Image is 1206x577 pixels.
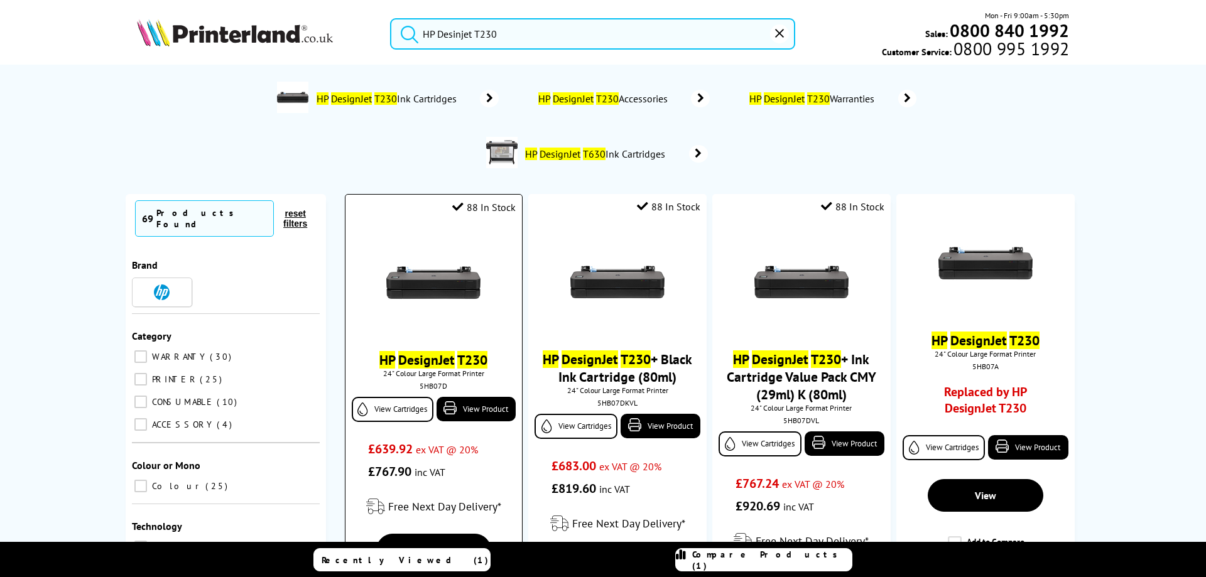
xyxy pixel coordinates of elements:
[538,398,697,407] div: 5HB07DKVL
[210,351,234,362] span: 30
[379,351,395,369] mark: HP
[200,541,215,553] span: 9
[988,435,1068,460] a: View Product
[570,235,665,329] img: HP-DesignJet-T230-Front-Main-Small.jpg
[154,284,170,300] img: HP
[722,416,881,425] div: 5HB07DVL
[398,351,455,369] mark: DesignJet
[599,483,630,495] span: inc VAT
[903,349,1068,359] span: 24" Colour Large Format Printer
[764,92,805,105] mark: DesignJet
[736,498,780,514] span: £920.69
[457,351,487,369] mark: T230
[134,541,147,553] input: Inkjet 9
[368,441,413,457] span: £639.92
[948,24,1069,36] a: 0800 840 1992
[352,397,433,422] a: View Cartridges
[621,414,700,438] a: View Product
[747,90,916,107] a: HP DesignJet T230Warranties
[882,43,1069,58] span: Customer Service:
[524,137,708,171] a: HP DesignJet T630Ink Cartridges
[132,520,182,532] span: Technology
[985,9,1069,21] span: Mon - Fri 9:00am - 5:30pm
[562,350,618,368] mark: DesignJet
[535,414,617,439] a: View Cartridges
[782,478,844,490] span: ex VAT @ 20%
[572,516,685,531] span: Free Next Day Delivery*
[134,418,147,431] input: ACCESSORY 4
[322,554,489,566] span: Recently Viewed (1)
[736,475,779,492] span: £767.24
[416,443,478,456] span: ex VAT @ 20%
[331,92,372,105] mark: DesignJet
[388,499,501,514] span: Free Next Day Delivery*
[317,92,329,105] mark: HP
[752,350,808,368] mark: DesignJet
[928,479,1043,512] a: View
[948,536,1024,560] label: Add to Compare
[749,92,761,105] mark: HP
[805,431,884,456] a: View Product
[200,374,225,385] span: 25
[390,18,795,50] input: Search product or brand
[543,350,692,386] a: HP DesignJet T230+ Black Ink Cartridge (80ml)
[621,350,651,368] mark: T230
[524,148,670,160] span: Ink Cartridges
[137,19,333,46] img: Printerland Logo
[719,524,884,559] div: modal_delivery
[938,216,1033,310] img: HP-DesignJet-T230-Front-Main-Small.jpg
[525,148,537,160] mark: HP
[379,351,487,369] a: HP DesignJet T230
[149,374,198,385] span: PRINTER
[692,549,852,571] span: Compare Products (1)
[950,19,1069,42] b: 0800 840 1992
[536,90,710,107] a: HP DesignJet T230Accessories
[315,92,461,105] span: Ink Cartridges
[756,534,869,548] span: Free Next Day Delivery*
[599,460,661,473] span: ex VAT @ 20%
[134,350,147,363] input: WARRANTY 30
[975,489,996,502] span: View
[137,19,374,49] a: Printerland Logo
[821,200,884,213] div: 88 In Stock
[313,548,491,571] a: Recently Viewed (1)
[540,148,580,160] mark: DesignJet
[903,435,985,460] a: View Cartridges
[149,419,215,430] span: ACCESSORY
[551,480,596,497] span: £819.60
[596,92,619,105] mark: T230
[134,373,147,386] input: PRINTER 25
[906,362,1065,371] div: 5HB07A
[149,480,204,492] span: Colour
[551,458,596,474] span: £683.00
[437,397,516,421] a: View Product
[149,396,215,407] span: CONSUMABLE
[352,369,516,378] span: 24" Colour Large Format Printer
[374,92,397,105] mark: T230
[315,82,499,116] a: HP DesignJet T230Ink Cartridges
[807,92,830,105] mark: T230
[132,459,200,472] span: Colour or Mono
[134,396,147,408] input: CONSUMABLE 10
[368,463,411,480] span: £767.90
[149,351,209,362] span: WARRANTY
[553,92,594,105] mark: DesignJet
[274,208,317,229] button: reset filters
[386,235,481,330] img: HP-DesignJet-T230-Front-Main-Small.jpg
[535,386,700,395] span: 24" Colour Large Format Printer
[355,381,513,391] div: 5HB07D
[754,235,849,329] img: HP-DesignJet-T230-Front-Main-Small.jpg
[156,207,267,230] div: Products Found
[919,384,1051,423] a: Replaced by HP DesignJet T230
[142,212,153,225] span: 69
[217,419,235,430] span: 4
[149,541,198,553] span: Inkjet
[950,332,1007,349] mark: DesignJet
[486,137,518,168] img: 5HB11A-conspage.jpg
[1009,332,1040,349] mark: T230
[352,489,516,524] div: modal_delivery
[925,28,948,40] span: Sales:
[538,92,550,105] mark: HP
[932,332,947,349] mark: HP
[535,506,700,541] div: modal_delivery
